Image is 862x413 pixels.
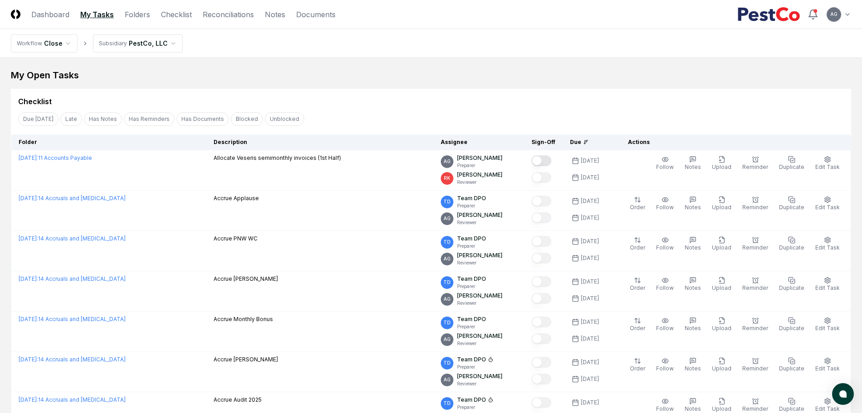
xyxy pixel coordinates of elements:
p: [PERSON_NAME] [457,154,502,162]
button: Edit Task [813,315,842,334]
span: [DATE] : [19,195,38,202]
th: Sign-Off [524,134,563,150]
p: Reviewer [457,380,502,387]
span: Notes [685,244,701,251]
p: Team DPO [457,194,486,202]
p: [PERSON_NAME] [457,171,502,179]
span: Follow [656,244,674,251]
button: Follow [654,315,676,334]
span: AG [830,11,838,18]
span: Duplicate [779,244,804,251]
button: Upload [710,355,733,375]
a: Reconciliations [203,9,254,20]
button: Follow [654,194,676,213]
span: Duplicate [779,405,804,412]
span: Upload [712,405,731,412]
a: Checklist [161,9,192,20]
span: [DATE] : [19,235,38,242]
button: Mark complete [531,357,551,368]
span: AG [443,255,451,262]
button: Due Today [18,112,58,126]
button: Notes [683,275,703,294]
span: [DATE] : [19,396,38,403]
button: Has Documents [176,112,229,126]
p: Accrue [PERSON_NAME] [214,275,278,283]
p: Preparer [457,364,493,370]
button: Duplicate [777,315,806,334]
p: Accrue [PERSON_NAME] [214,355,278,364]
button: Upload [710,275,733,294]
button: Duplicate [777,194,806,213]
button: Edit Task [813,235,842,254]
span: Reminder [742,325,768,331]
p: [PERSON_NAME] [457,372,502,380]
a: [DATE]:14 Accruals and [MEDICAL_DATA] [19,356,126,363]
button: Notes [683,154,703,173]
button: Order [628,315,647,334]
p: Reviewer [457,340,502,347]
button: Reminder [740,235,770,254]
button: Mark complete [531,155,551,166]
p: Team DPO [457,355,486,364]
div: Workflow [17,39,42,48]
span: Follow [656,365,674,372]
span: Notes [685,325,701,331]
div: [DATE] [581,254,599,262]
p: Accrue Applause [214,194,259,202]
div: Subsidiary [99,39,127,48]
img: Logo [11,10,20,19]
span: Follow [656,325,674,331]
span: Duplicate [779,284,804,291]
button: atlas-launcher [832,383,854,405]
p: [PERSON_NAME] [457,251,502,259]
div: [DATE] [581,278,599,286]
p: Reviewer [457,259,502,266]
a: My Tasks [80,9,114,20]
span: Edit Task [815,365,840,372]
p: Allocate Veseris semimonthly invoices (1st Half) [214,154,341,162]
button: Reminder [740,194,770,213]
button: Edit Task [813,194,842,213]
button: Follow [654,154,676,173]
p: Reviewer [457,179,502,186]
span: Order [630,204,645,211]
button: Unblocked [265,112,304,126]
button: Upload [710,154,733,173]
p: Reviewer [457,219,502,226]
span: Reminder [742,244,768,251]
span: [DATE] : [19,356,38,363]
img: PestCo logo [737,7,800,22]
span: Order [630,284,645,291]
button: Has Notes [84,112,122,126]
th: Folder [11,134,206,150]
button: Late [60,112,82,126]
span: Edit Task [815,244,840,251]
span: Upload [712,244,731,251]
button: Mark complete [531,236,551,247]
div: Actions [621,138,844,146]
button: Mark complete [531,276,551,287]
span: RK [444,175,450,182]
div: [DATE] [581,157,599,165]
button: Mark complete [531,397,551,408]
button: Duplicate [777,275,806,294]
span: AG [443,296,451,303]
span: [DATE] : [19,316,38,322]
div: [DATE] [581,197,599,205]
button: Edit Task [813,275,842,294]
div: Due [570,138,606,146]
span: TD [443,279,451,286]
span: Reminder [742,405,768,412]
button: Has Reminders [124,112,175,126]
span: TD [443,319,451,326]
span: Edit Task [815,325,840,331]
div: [DATE] [581,214,599,222]
p: Accrue Monthly Bonus [214,315,273,323]
p: [PERSON_NAME] [457,211,502,219]
span: Notes [685,284,701,291]
button: Upload [710,235,733,254]
button: Follow [654,275,676,294]
span: Upload [712,163,731,170]
button: Order [628,275,647,294]
button: Notes [683,235,703,254]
